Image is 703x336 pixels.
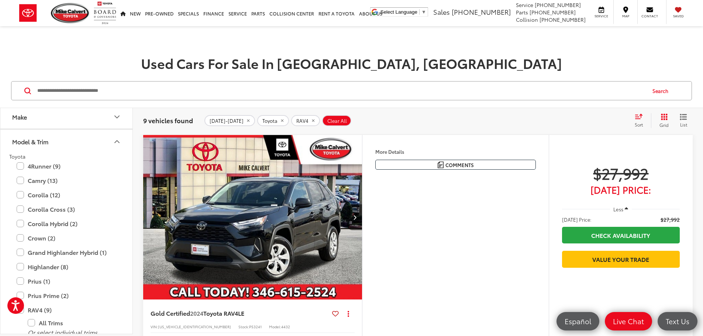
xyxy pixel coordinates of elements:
span: List [680,121,687,128]
span: [PHONE_NUMBER] [540,16,586,23]
label: 4Runner (9) [17,160,116,173]
span: Contact [641,14,658,18]
button: MakeMake [0,105,133,129]
button: Grid View [651,113,674,128]
span: Service [516,1,533,8]
a: Value Your Trade [562,251,680,267]
div: Make [113,112,121,121]
span: [US_VEHICLE_IDENTIFICATION_NUMBER] [158,324,231,329]
span: $27,992 [562,164,680,182]
span: Select Language [380,9,417,15]
label: Corolla (12) [17,188,116,201]
span: dropdown dots [348,311,349,316]
img: Comments [438,162,444,168]
label: Highlander (8) [17,260,116,273]
img: 2024 Toyota RAV4 LE [143,135,363,300]
label: Corolla Hybrid (2) [17,217,116,230]
span: [PHONE_NUMBER] [530,8,576,16]
label: Camry (13) [17,174,116,187]
label: RAV4 (9) [17,304,116,316]
a: Select Language​ [380,9,426,15]
span: [DATE]-[DATE] [210,118,244,124]
span: [DATE] Price: [562,216,592,223]
span: Toyota [262,118,278,124]
div: Model & Trim [12,138,48,145]
span: Saved [670,14,686,18]
span: LE [238,309,244,317]
span: Less [613,206,623,212]
span: [PHONE_NUMBER] [452,7,511,17]
span: Live Chat [609,316,648,326]
button: Select sort value [631,113,651,128]
a: Gold Certified2024Toyota RAV4LE [151,309,329,317]
span: Model: [269,324,281,329]
a: Español [556,312,599,330]
label: Prius Prime (2) [17,289,116,302]
span: Stock: [238,324,249,329]
button: remove Toyota [257,115,289,126]
span: Service [593,14,610,18]
button: remove 2024-2025 [204,115,255,126]
button: Next image [347,204,362,230]
span: Collision [516,16,538,23]
span: Sales [433,7,450,17]
span: 2024 [190,309,203,317]
span: $27,992 [661,216,680,223]
label: Corolla Cross (3) [17,203,116,216]
button: Actions [342,307,355,320]
span: [DATE] Price: [562,186,680,193]
input: Search by Make, Model, or Keyword [37,82,645,100]
img: Mike Calvert Toyota [51,3,90,23]
span: Español [561,316,595,326]
button: remove RAV4 [291,115,320,126]
span: 4432 [281,324,290,329]
label: Prius (1) [17,275,116,288]
span: P53241 [249,324,262,329]
span: Clear All [327,118,347,124]
label: All Trims [28,316,116,329]
button: Less [610,202,632,216]
button: List View [674,113,693,128]
div: Make [12,113,27,120]
a: Text Us [658,312,697,330]
span: VIN: [151,324,158,329]
a: Check Availability [562,227,680,243]
button: Comments [375,160,536,170]
span: Comments [445,162,474,169]
span: Toyota RAV4 [203,309,238,317]
span: Gold Certified [151,309,190,317]
button: Model & TrimModel & Trim [0,129,133,153]
a: 2024 Toyota RAV4 LE2024 Toyota RAV4 LE2024 Toyota RAV4 LE2024 Toyota RAV4 LE [143,135,363,299]
h4: More Details [375,149,536,154]
span: 9 vehicles found [143,116,193,125]
span: Text Us [662,316,693,326]
button: Clear All [322,115,351,126]
label: Grand Highlander Hybrid (1) [17,246,116,259]
span: [PHONE_NUMBER] [535,1,581,8]
span: Sort [635,121,643,128]
span: Parts [516,8,528,16]
a: Live Chat [605,312,652,330]
span: Map [617,14,634,18]
label: Crown (2) [17,232,116,245]
span: RAV4 [296,118,309,124]
div: Model & Trim [113,137,121,146]
div: 2024 Toyota RAV4 LE 0 [143,135,363,299]
span: Toyota [9,153,25,160]
span: Grid [659,122,669,128]
span: ▼ [421,9,426,15]
button: Search [645,82,679,100]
